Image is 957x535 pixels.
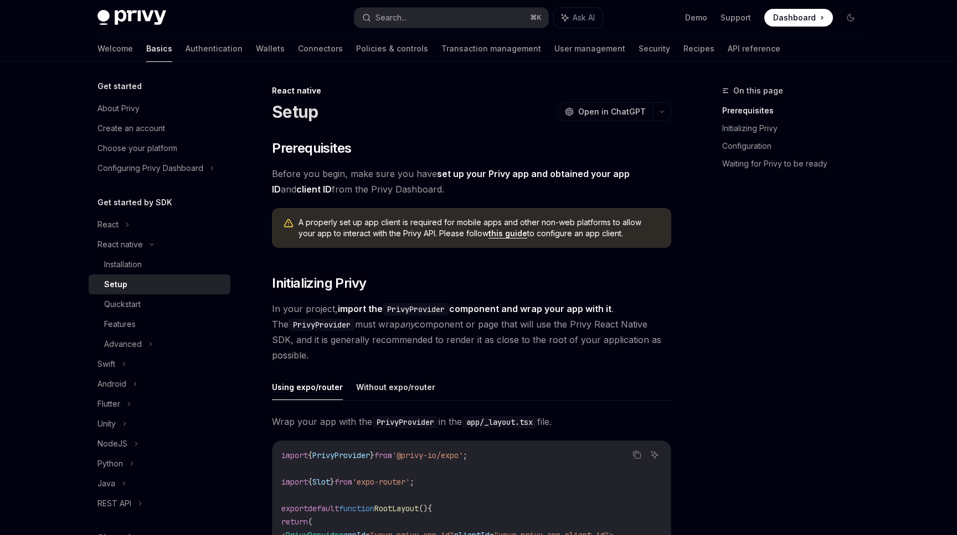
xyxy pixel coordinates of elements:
[97,162,203,175] div: Configuring Privy Dashboard
[97,10,166,25] img: dark logo
[89,294,230,314] a: Quickstart
[281,503,308,513] span: export
[685,12,707,23] a: Demo
[97,122,165,135] div: Create an account
[352,477,410,487] span: 'expo-router'
[104,278,127,291] div: Setup
[281,477,308,487] span: import
[281,517,308,527] span: return
[356,35,428,62] a: Policies & controls
[89,118,230,138] a: Create an account
[296,184,332,195] a: client ID
[554,35,625,62] a: User management
[639,35,670,62] a: Security
[97,477,115,490] div: Java
[647,448,662,462] button: Ask AI
[104,318,136,331] div: Features
[375,11,407,24] div: Search...
[558,102,652,121] button: Open in ChatGPT
[272,168,630,195] a: set up your Privy app and obtained your app ID
[272,139,351,157] span: Prerequisites
[89,138,230,158] a: Choose your platform
[722,120,868,137] a: Initializing Privy
[338,303,611,314] strong: import the component and wrap your app with it
[97,102,140,115] div: About Privy
[335,477,352,487] span: from
[89,254,230,274] a: Installation
[356,374,435,400] button: Without expo/router
[97,218,119,231] div: React
[410,477,414,487] span: ;
[97,80,142,93] h5: Get started
[462,416,537,428] code: app/_layout.tsx
[272,374,343,400] button: Using expo/router
[104,298,141,311] div: Quickstart
[299,217,660,239] span: A properly set up app client is required for mobile apps and other non-web platforms to allow you...
[97,357,115,371] div: Swift
[272,301,671,363] span: In your project, . The must wrap component or page that will use the Privy React Native SDK, and ...
[419,503,428,513] span: ()
[764,9,833,27] a: Dashboard
[97,437,127,450] div: NodeJS
[374,450,392,460] span: from
[289,319,355,331] code: PrivyProvider
[97,142,177,155] div: Choose your platform
[97,377,126,391] div: Android
[186,35,243,62] a: Authentication
[298,35,343,62] a: Connectors
[683,35,714,62] a: Recipes
[428,503,432,513] span: {
[330,477,335,487] span: }
[721,12,751,23] a: Support
[104,258,142,271] div: Installation
[97,196,172,209] h5: Get started by SDK
[89,314,230,334] a: Features
[283,218,294,229] svg: Warning
[272,166,671,197] span: Before you begin, make sure you have and from the Privy Dashboard.
[354,8,548,28] button: Search...⌘K
[463,450,467,460] span: ;
[312,450,370,460] span: PrivyProvider
[272,274,366,292] span: Initializing Privy
[722,137,868,155] a: Configuration
[578,106,646,117] span: Open in ChatGPT
[308,450,312,460] span: {
[97,457,123,470] div: Python
[842,9,860,27] button: Toggle dark mode
[97,238,143,251] div: React native
[722,102,868,120] a: Prerequisites
[374,503,419,513] span: RootLayout
[272,102,318,122] h1: Setup
[488,228,527,238] a: this guide
[530,13,542,22] span: ⌘ K
[441,35,541,62] a: Transaction management
[392,450,463,460] span: '@privy-io/expo'
[308,503,339,513] span: default
[554,8,603,28] button: Ask AI
[308,477,312,487] span: {
[272,414,671,429] span: Wrap your app with the in the file.
[630,448,644,462] button: Copy the contents from the code block
[370,450,374,460] span: }
[773,12,816,23] span: Dashboard
[728,35,780,62] a: API reference
[722,155,868,173] a: Waiting for Privy to be ready
[573,12,595,23] span: Ask AI
[97,397,120,411] div: Flutter
[308,517,312,527] span: (
[89,98,230,118] a: About Privy
[97,497,131,510] div: REST API
[281,450,308,460] span: import
[89,274,230,294] a: Setup
[256,35,285,62] a: Wallets
[372,416,439,428] code: PrivyProvider
[104,337,142,351] div: Advanced
[97,35,133,62] a: Welcome
[312,477,330,487] span: Slot
[733,84,783,97] span: On this page
[272,85,671,96] div: React native
[146,35,172,62] a: Basics
[383,303,449,315] code: PrivyProvider
[400,319,415,330] em: any
[97,417,116,430] div: Unity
